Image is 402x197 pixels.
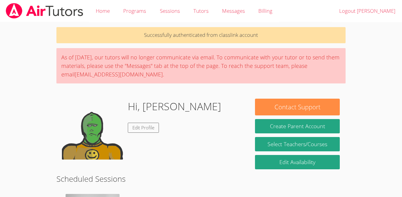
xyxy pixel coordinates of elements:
[56,173,346,185] h2: Scheduled Sessions
[255,119,340,133] button: Create Parent Account
[255,137,340,151] a: Select Teachers/Courses
[255,155,340,169] a: Edit Availability
[62,99,123,160] img: default.png
[56,48,346,83] div: As of [DATE], our tutors will no longer communicate via email. To communicate with your tutor or ...
[255,99,340,115] button: Contact Support
[5,3,84,19] img: airtutors_banner-c4298cdbf04f3fff15de1276eac7730deb9818008684d7c2e4769d2f7ddbe033.png
[128,123,159,133] a: Edit Profile
[222,7,245,14] span: Messages
[56,27,346,43] p: Successfully authenticated from classlink account
[128,99,221,114] h1: Hi, [PERSON_NAME]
